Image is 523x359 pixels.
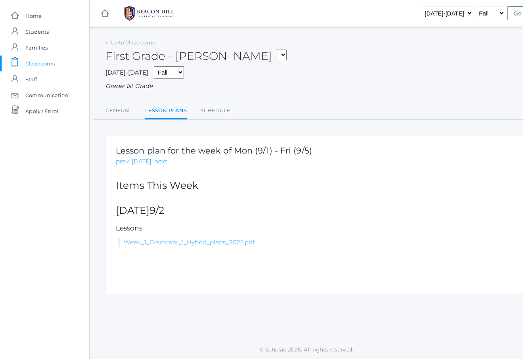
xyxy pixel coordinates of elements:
h1: Lesson plan for the week of Mon (9/1) - Fri (9/5) [116,146,312,155]
a: Schedule [201,103,230,119]
a: Week_1_Grammar_1_Hybrid_plans_2025.pdf [124,238,255,246]
span: Students [25,24,49,40]
p: © Scholae 2025. All rights reserved. [90,346,523,353]
span: Staff [25,71,37,87]
span: [DATE]-[DATE] [105,69,148,76]
a: prev [116,157,129,166]
h2: First Grade - [PERSON_NAME] [105,50,287,62]
a: Go to Classrooms [111,39,155,46]
span: 9/2 [149,204,164,216]
a: [DATE] [132,157,151,166]
span: Classrooms [25,56,55,71]
a: Lesson Plans [145,103,187,120]
a: next [154,157,167,166]
span: Home [25,8,42,24]
span: Families [25,40,48,56]
img: BHCALogos-05-308ed15e86a5a0abce9b8dd61676a3503ac9727e845dece92d48e8588c001991.png [119,4,179,23]
a: General [105,103,131,119]
span: Apply / Enroll [25,103,60,119]
span: Communication [25,87,68,103]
